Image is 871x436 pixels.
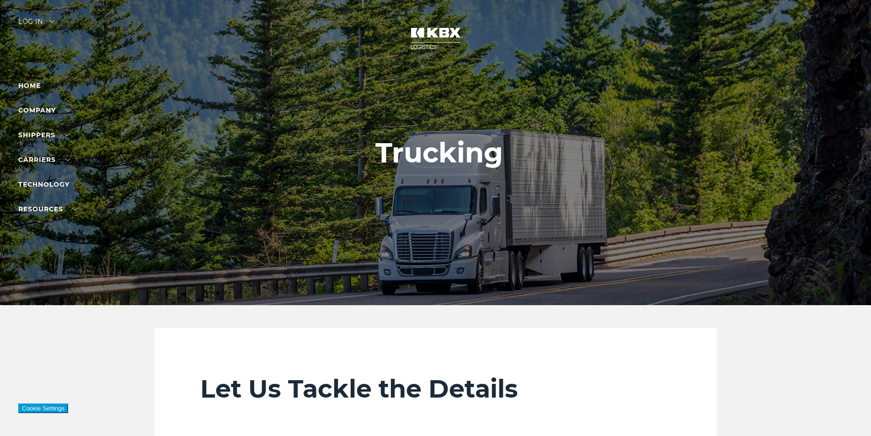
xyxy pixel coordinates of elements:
h1: Trucking [375,137,503,168]
a: Company [18,106,70,114]
button: Cookie Settings [18,404,68,413]
a: Technology [18,180,69,188]
h2: Let Us Tackle the Details [200,374,671,404]
a: Home [18,81,41,90]
a: Carriers [18,156,70,164]
img: arrow [49,20,55,23]
img: kbx logo [401,18,470,59]
a: RESOURCES [18,205,78,213]
a: SHIPPERS [18,131,70,139]
div: Log in [18,18,55,32]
